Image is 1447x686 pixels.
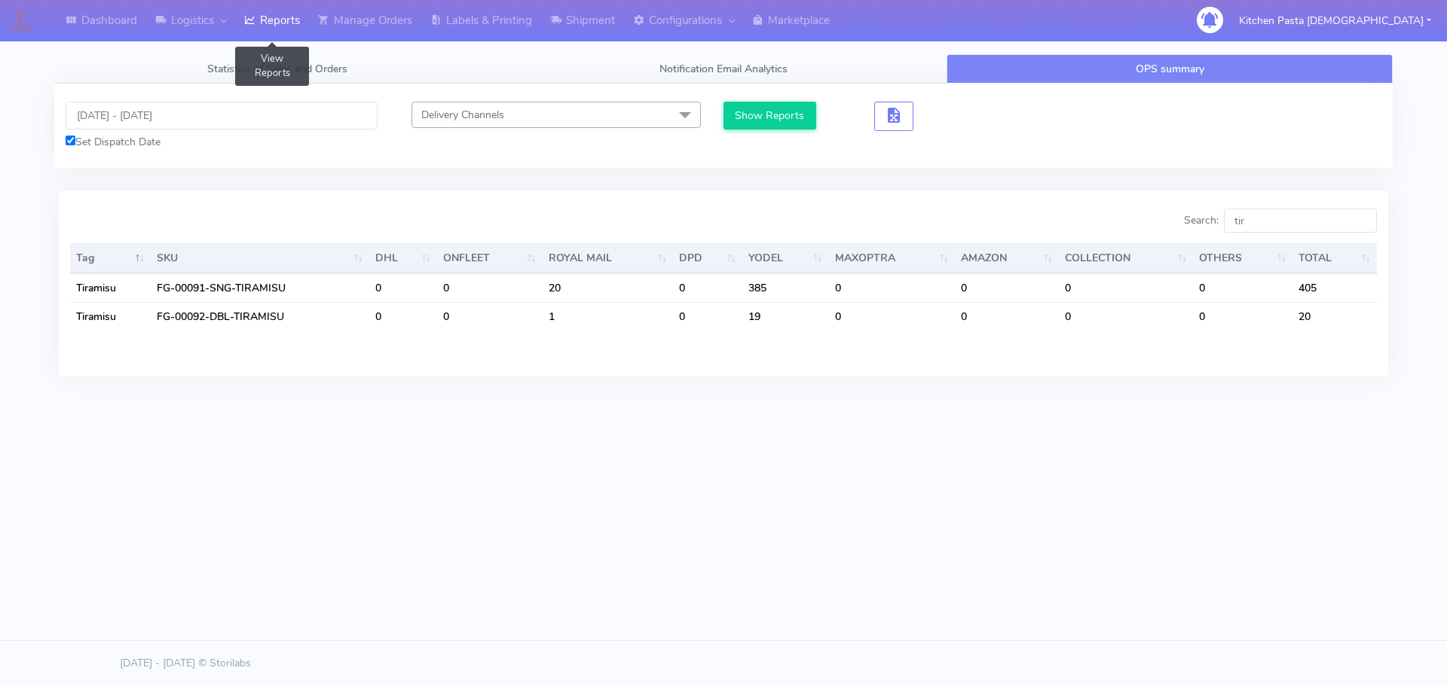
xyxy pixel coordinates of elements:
[437,273,543,302] td: 0
[829,302,956,331] td: 0
[543,273,674,302] td: 20
[955,273,1059,302] td: 0
[1059,302,1193,331] td: 0
[723,102,816,130] button: Show Reports
[673,302,742,331] td: 0
[955,243,1059,273] th: AMAZON : activate to sort column ascending
[1193,243,1293,273] th: OTHERS : activate to sort column ascending
[151,273,369,302] td: FG-00091-SNG-TIRAMISU
[70,273,151,302] td: Tiramisu
[70,243,151,273] th: Tag: activate to sort column descending
[1193,302,1293,331] td: 0
[1193,273,1293,302] td: 0
[543,302,674,331] td: 1
[1293,243,1377,273] th: TOTAL : activate to sort column ascending
[1228,5,1442,36] button: Kitchen Pasta [DEMOGRAPHIC_DATA]
[1136,62,1204,76] span: OPS summary
[659,62,788,76] span: Notification Email Analytics
[369,273,437,302] td: 0
[955,302,1059,331] td: 0
[70,302,151,331] td: Tiramisu
[829,243,956,273] th: MAXOPTRA : activate to sort column ascending
[151,243,369,273] th: SKU: activate to sort column ascending
[1293,302,1377,331] td: 20
[673,273,742,302] td: 0
[151,302,369,331] td: FG-00092-DBL-TIRAMISU
[421,108,504,122] span: Delivery Channels
[437,243,543,273] th: ONFLEET : activate to sort column ascending
[673,243,742,273] th: DPD : activate to sort column ascending
[1293,273,1377,302] td: 405
[742,302,829,331] td: 19
[54,54,1393,84] ul: Tabs
[207,62,347,76] span: Statistics of Sales and Orders
[369,243,437,273] th: DHL : activate to sort column ascending
[1059,273,1193,302] td: 0
[1224,209,1377,233] input: Search:
[66,102,378,130] input: Pick the Daterange
[829,273,956,302] td: 0
[1059,243,1193,273] th: COLLECTION : activate to sort column ascending
[66,134,378,150] div: Set Dispatch Date
[543,243,674,273] th: ROYAL MAIL : activate to sort column ascending
[369,302,437,331] td: 0
[742,243,829,273] th: YODEL : activate to sort column ascending
[437,302,543,331] td: 0
[1184,209,1377,233] label: Search:
[742,273,829,302] td: 385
